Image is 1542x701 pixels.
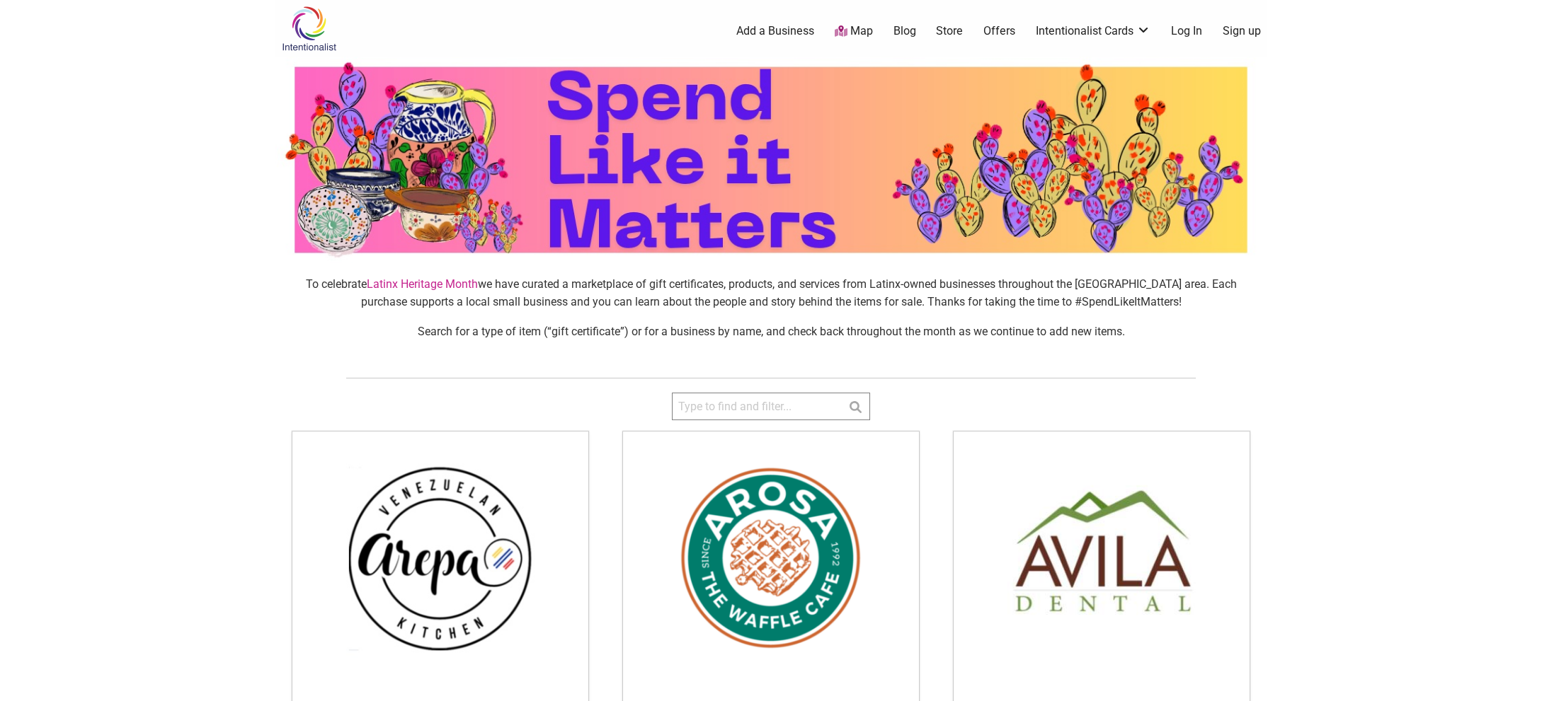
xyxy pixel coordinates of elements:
[287,275,1255,311] p: To celebrate we have curated a marketplace of gift certificates, products, and services from Lati...
[954,431,1250,683] img: Avila Dental
[1171,23,1202,39] a: Log In
[623,431,919,683] img: Cafe Arosa
[983,23,1015,39] a: Offers
[1223,23,1261,39] a: Sign up
[893,23,916,39] a: Blog
[936,23,963,39] a: Store
[287,323,1255,341] p: Search for a type of item (“gift certificate”) or for a business by name, and check back througho...
[275,57,1267,263] img: sponsor logo
[835,23,873,40] a: Map
[367,277,478,291] a: Latinx Heritage Month
[275,6,343,52] img: Intentionalist
[292,431,588,683] img: Arepa Venezuelan Kitchen Gift Certificates
[1036,23,1150,39] a: Intentionalist Cards
[736,23,814,39] a: Add a Business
